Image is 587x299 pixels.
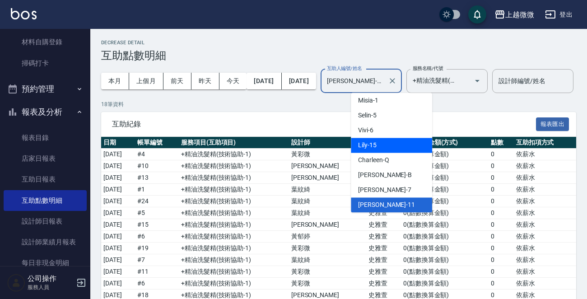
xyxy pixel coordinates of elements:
p: 18 筆資料 [101,100,576,108]
td: 0 ( 點數換算金額 ) [401,172,489,184]
a: 互助日報表 [4,169,87,190]
img: Person [7,274,25,292]
td: 0 ( 點數換算金額 ) [401,231,489,243]
td: +精油洗髮精 ( 技術協助-1 ) [179,254,289,266]
td: [DATE] [101,231,135,243]
td: 依薪水 [514,266,576,278]
td: 史雅萱 [366,254,401,266]
label: 互助人編號/姓名 [327,65,362,72]
div: 上越微微 [505,9,534,20]
a: 材料自購登錄 [4,32,87,52]
td: 史雅萱 [366,219,401,231]
td: 黃彩微 [289,243,367,254]
span: 互助紀錄 [112,120,536,129]
td: 0 [489,219,514,231]
td: 0 ( 點數換算金額 ) [401,149,489,160]
td: 0 ( 點數換算金額 ) [401,266,489,278]
th: 互助換算金額(方式) [401,137,489,149]
button: Clear [386,75,399,87]
td: [DATE] [101,160,135,172]
td: # 4 [135,149,179,160]
td: 依薪水 [514,254,576,266]
td: 依薪水 [514,231,576,243]
td: 依薪水 [514,219,576,231]
td: 葉紋綺 [289,254,367,266]
td: # 19 [135,243,179,254]
td: 依薪水 [514,184,576,196]
a: 互助點數明細 [4,190,87,211]
td: [DATE] [101,266,135,278]
button: Open [470,74,485,88]
img: Logo [11,8,37,19]
td: 0 [489,196,514,207]
th: 帳單編號 [135,137,179,149]
p: 服務人員 [28,283,74,291]
button: 前天 [163,73,191,89]
td: 0 [489,172,514,184]
button: 登出 [541,6,576,23]
td: 依薪水 [514,172,576,184]
td: 0 ( 點數換算金額 ) [401,160,489,172]
td: 0 [489,278,514,290]
td: [DATE] [101,184,135,196]
td: 葉紋綺 [289,207,367,219]
td: 史雅萱 [366,278,401,290]
td: # 5 [135,207,179,219]
td: +精油洗髮精 ( 技術協助-1 ) [179,172,289,184]
span: Selin -5 [358,111,377,120]
a: 報表匯出 [536,119,569,128]
a: 掃碼打卡 [4,53,87,74]
button: 昨天 [191,73,219,89]
th: 點數 [489,137,514,149]
button: 上個月 [129,73,163,89]
td: 0 [489,231,514,243]
td: 依薪水 [514,149,576,160]
td: 史雅萱 [366,207,401,219]
td: +精油洗髮精 ( 技術協助-1 ) [179,278,289,290]
td: 黃彩微 [289,149,367,160]
td: [DATE] [101,219,135,231]
td: +精油洗髮精 ( 技術協助-1 ) [179,149,289,160]
td: +精油洗髮精 ( 技術協助-1 ) [179,196,289,207]
td: 0 ( 點數換算金額 ) [401,196,489,207]
td: 史雅萱 [366,231,401,243]
span: Misia -1 [358,96,378,105]
h5: 公司操作 [28,274,74,283]
td: +精油洗髮精 ( 技術協助-1 ) [179,266,289,278]
td: 0 [489,207,514,219]
td: 0 [489,266,514,278]
td: +精油洗髮精 ( 技術協助-1 ) [179,160,289,172]
td: 黃郁婷 [289,231,367,243]
button: 本月 [101,73,129,89]
span: Lily -15 [358,140,377,150]
td: 0 [489,254,514,266]
td: 依薪水 [514,196,576,207]
td: 0 [489,243,514,254]
td: [PERSON_NAME] [289,160,367,172]
td: # 11 [135,266,179,278]
a: 設計師業績月報表 [4,232,87,252]
td: [DATE] [101,243,135,254]
td: # 7 [135,254,179,266]
span: [PERSON_NAME] -11 [358,200,415,210]
button: 上越微微 [491,5,538,24]
td: +精油洗髮精 ( 技術協助-1 ) [179,207,289,219]
td: # 1 [135,184,179,196]
button: [DATE] [247,73,281,89]
td: +精油洗髮精 ( 技術協助-1 ) [179,219,289,231]
td: 黃彩微 [289,278,367,290]
button: 預約管理 [4,77,87,101]
button: 報表及分析 [4,100,87,124]
td: [PERSON_NAME] [289,219,367,231]
a: 每日非現金明細 [4,252,87,273]
span: Vivi -6 [358,126,373,135]
span: [PERSON_NAME] -7 [358,185,411,195]
td: 0 ( 點數換算金額 ) [401,254,489,266]
td: 0 ( 點數換算金額 ) [401,278,489,290]
th: 互助扣項方式 [514,137,576,149]
button: [DATE] [282,73,316,89]
td: 葉紋綺 [289,184,367,196]
td: # 10 [135,160,179,172]
td: 依薪水 [514,160,576,172]
th: 日期 [101,137,135,149]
